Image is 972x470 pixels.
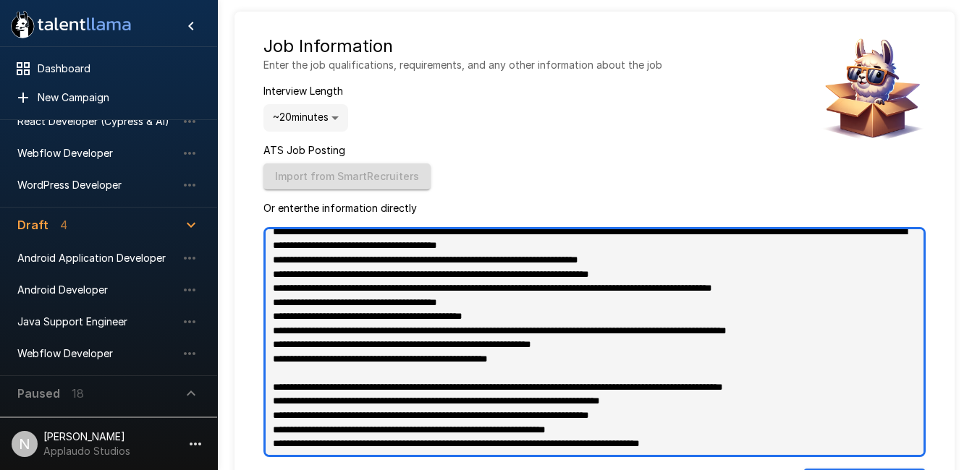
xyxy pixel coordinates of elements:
[817,35,926,143] img: Animated document
[263,58,662,72] p: Enter the job qualifications, requirements, and any other information about the job
[263,84,348,98] p: Interview Length
[263,143,431,158] p: ATS Job Posting
[263,201,926,215] p: Or enter the information directly
[263,104,348,132] div: ~ 20 minutes
[263,35,662,58] h5: Job Information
